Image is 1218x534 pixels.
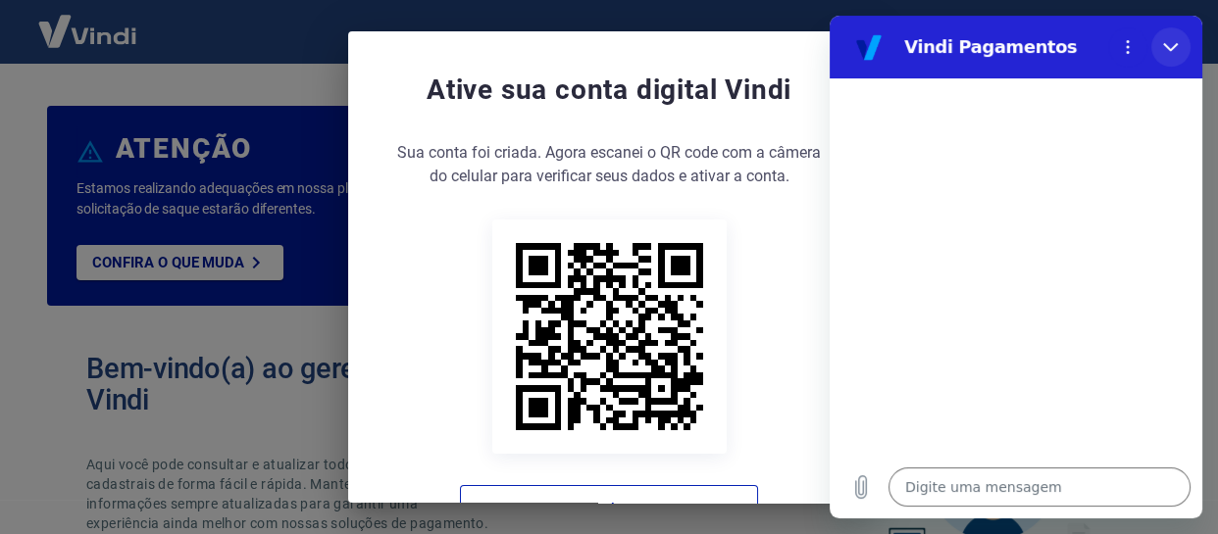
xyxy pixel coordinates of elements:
button: Fechar [460,485,758,532]
span: Sua conta foi criada. Agora escanei o QR code com a câmera do celular para verificar seus dados e... [387,141,832,188]
iframe: Janela de mensagens [830,16,1202,518]
span: Ative sua conta digital Vindi [427,71,791,110]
